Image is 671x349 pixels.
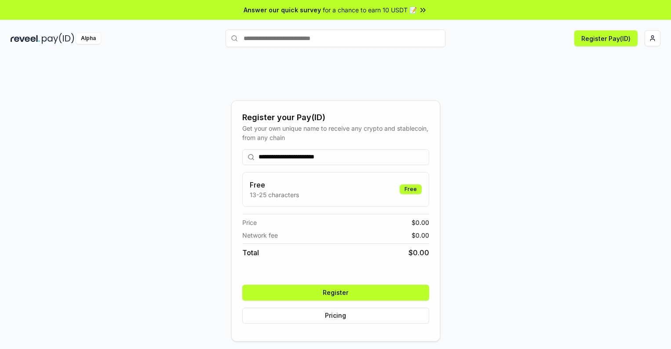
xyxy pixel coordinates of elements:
[250,190,299,199] p: 13-25 characters
[242,218,257,227] span: Price
[11,33,40,44] img: reveel_dark
[323,5,417,15] span: for a chance to earn 10 USDT 📝
[250,180,299,190] h3: Free
[574,30,638,46] button: Register Pay(ID)
[412,218,429,227] span: $ 0.00
[412,231,429,240] span: $ 0.00
[242,231,278,240] span: Network fee
[400,184,422,194] div: Free
[242,111,429,124] div: Register your Pay(ID)
[242,285,429,301] button: Register
[408,247,429,258] span: $ 0.00
[242,247,259,258] span: Total
[42,33,74,44] img: pay_id
[76,33,101,44] div: Alpha
[244,5,321,15] span: Answer our quick survey
[242,308,429,323] button: Pricing
[242,124,429,142] div: Get your own unique name to receive any crypto and stablecoin, from any chain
